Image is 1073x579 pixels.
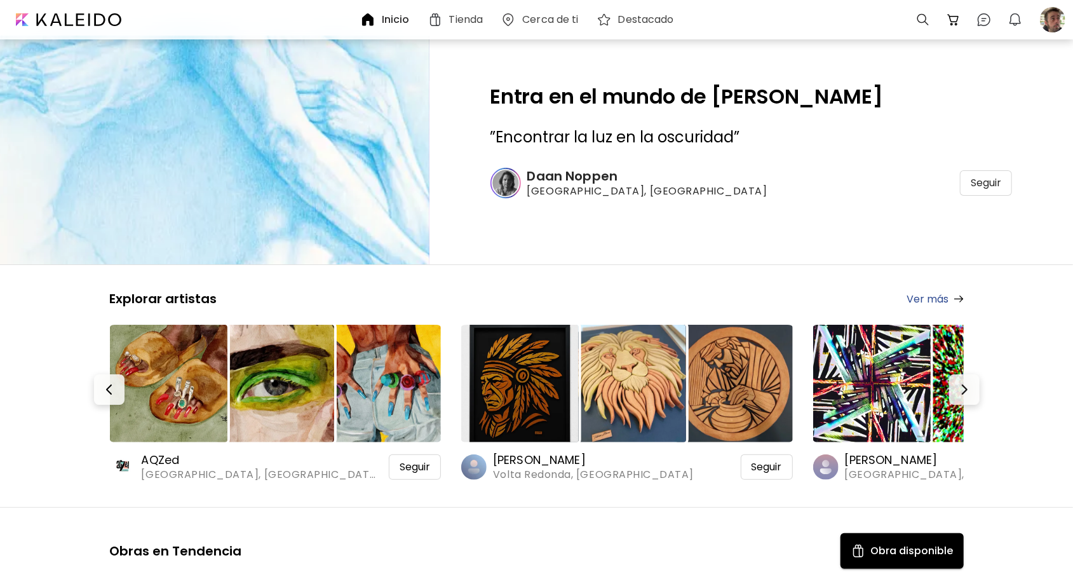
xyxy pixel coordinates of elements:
[527,184,767,198] span: [GEOGRAPHIC_DATA], [GEOGRAPHIC_DATA]
[1008,12,1023,27] img: bellIcon
[493,468,694,482] span: Volta Redonda, [GEOGRAPHIC_DATA]
[94,374,125,405] button: Prev-button
[522,15,578,25] h6: Cerca de ti
[428,12,489,27] a: Tienda
[954,296,964,303] img: arrow-right
[110,290,217,307] h5: Explorar artistas
[142,468,380,482] span: [GEOGRAPHIC_DATA], [GEOGRAPHIC_DATA]
[360,12,415,27] a: Inicio
[461,322,793,482] a: https://cdn.kaleido.art/CDN/Artwork/175378/Thumbnail/large.webp?updated=777318https://cdn.kaleido...
[323,325,441,442] img: https://cdn.kaleido.art/CDN/Artwork/175388/Thumbnail/medium.webp?updated=777376
[957,382,972,397] img: Next-button
[1004,9,1026,31] button: bellIcon
[971,177,1001,189] span: Seguir
[949,374,980,405] button: Next-button
[597,12,679,27] a: Destacado
[110,543,242,559] h5: Obras en Tendencia
[960,170,1012,196] div: Seguir
[752,461,782,473] span: Seguir
[110,325,227,442] img: https://cdn.kaleido.art/CDN/Artwork/175390/Thumbnail/large.webp?updated=777381
[675,325,793,442] img: https://cdn.kaleido.art/CDN/Artwork/175381/Thumbnail/medium.webp?updated=777326
[449,15,483,25] h6: Tienda
[493,453,694,468] h6: [PERSON_NAME]
[102,382,117,397] img: Prev-button
[871,543,954,559] h5: Obra disponible
[946,12,961,27] img: cart
[490,127,1012,147] h3: ” ”
[389,454,441,480] div: Seguir
[142,453,380,468] h6: AQZed
[568,325,685,442] img: https://cdn.kaleido.art/CDN/Artwork/175380/Thumbnail/medium.webp?updated=777323
[840,533,964,569] button: Available ArtObra disponible
[490,168,1012,198] a: Daan Noppen[GEOGRAPHIC_DATA], [GEOGRAPHIC_DATA]Seguir
[217,325,334,442] img: https://cdn.kaleido.art/CDN/Artwork/175387/Thumbnail/medium.webp?updated=777370
[382,15,410,25] h6: Inicio
[741,454,793,480] div: Seguir
[527,168,767,184] h6: Daan Noppen
[907,291,964,307] a: Ver más
[976,12,992,27] img: chatIcon
[851,543,866,559] img: Available Art
[490,86,1012,107] h2: Entra en el mundo de [PERSON_NAME]
[110,322,442,482] a: https://cdn.kaleido.art/CDN/Artwork/175390/Thumbnail/large.webp?updated=777381https://cdn.kaleido...
[461,325,579,442] img: https://cdn.kaleido.art/CDN/Artwork/175378/Thumbnail/large.webp?updated=777318
[400,461,430,473] span: Seguir
[813,325,931,442] img: https://cdn.kaleido.art/CDN/Artwork/174448/Thumbnail/large.webp?updated=773724
[618,15,674,25] h6: Destacado
[501,12,583,27] a: Cerca de ti
[496,126,734,147] span: Encontrar la luz en la oscuridad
